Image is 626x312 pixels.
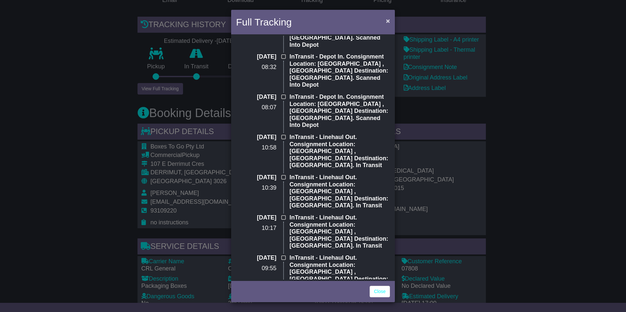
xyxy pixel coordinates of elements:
[289,94,390,129] p: InTransit - Depot In. Consignment Location: [GEOGRAPHIC_DATA] , [GEOGRAPHIC_DATA] Destination: [G...
[236,174,276,181] p: [DATE]
[289,174,390,209] p: InTransit - Linehaul Out. Consignment Location: [GEOGRAPHIC_DATA] , [GEOGRAPHIC_DATA] Destination...
[236,104,276,111] p: 08:07
[383,14,393,27] button: Close
[289,53,390,89] p: InTransit - Depot In. Consignment Location: [GEOGRAPHIC_DATA] , [GEOGRAPHIC_DATA] Destination: [G...
[236,134,276,141] p: [DATE]
[386,17,390,25] span: ×
[236,265,276,272] p: 09:55
[370,286,390,297] a: Close
[236,15,292,29] h4: Full Tracking
[236,64,276,71] p: 08:32
[289,134,390,169] p: InTransit - Linehaul Out. Consignment Location: [GEOGRAPHIC_DATA] , [GEOGRAPHIC_DATA] Destination...
[236,254,276,262] p: [DATE]
[236,144,276,151] p: 10:58
[236,184,276,192] p: 10:39
[236,214,276,221] p: [DATE]
[289,214,390,250] p: InTransit - Linehaul Out. Consignment Location: [GEOGRAPHIC_DATA] , [GEOGRAPHIC_DATA] Destination...
[236,94,276,101] p: [DATE]
[236,53,276,61] p: [DATE]
[236,225,276,232] p: 10:17
[289,254,390,290] p: InTransit - Linehaul Out. Consignment Location: [GEOGRAPHIC_DATA] , [GEOGRAPHIC_DATA] Destination...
